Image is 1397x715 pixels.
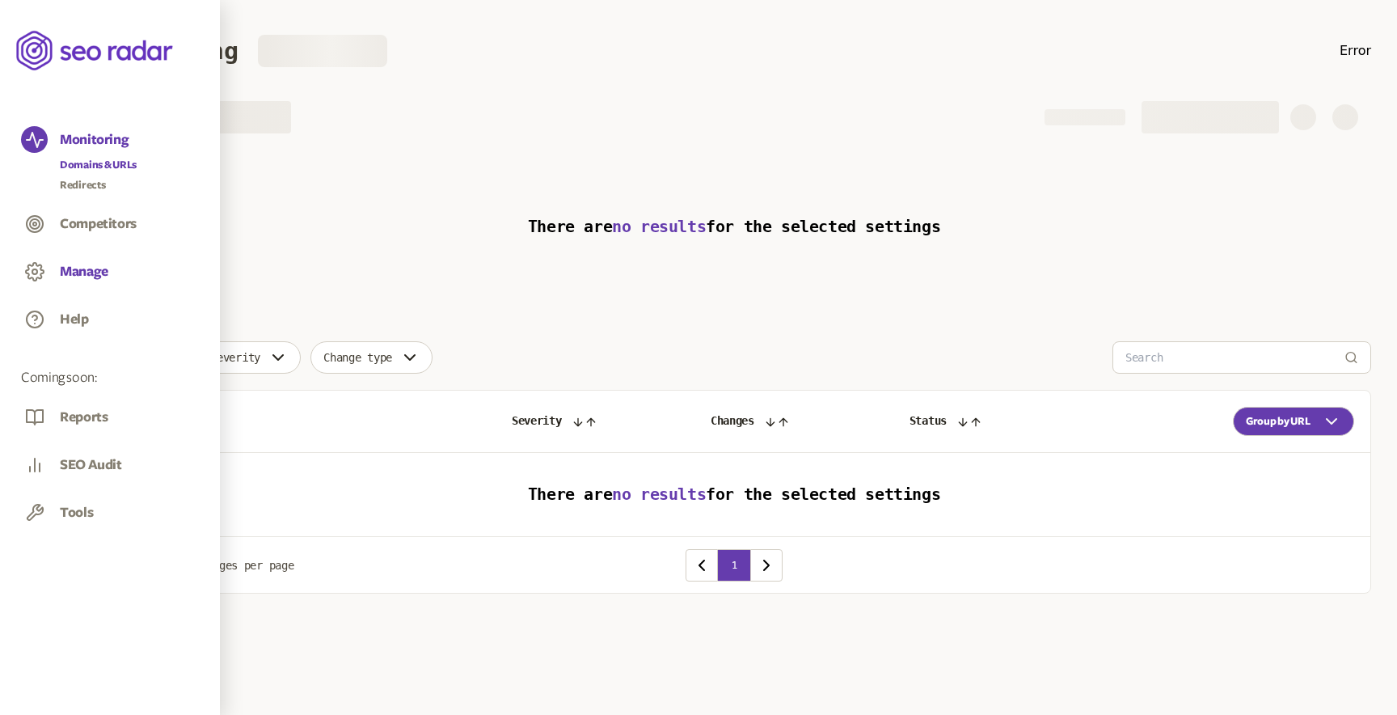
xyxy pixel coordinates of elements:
[496,391,694,453] th: Severity
[893,391,1125,453] th: Status
[21,369,199,387] span: Coming soon:
[99,485,1370,504] h3: There are for the selected settings
[21,210,199,241] a: Competitors
[210,351,260,364] span: Severity
[197,341,301,374] button: Severity
[1125,342,1344,373] input: Search
[612,484,706,504] span: no results
[60,263,108,281] button: Manage
[1340,41,1371,61] div: Error
[612,217,706,236] span: no results
[194,559,294,572] span: changes per page
[1233,407,1354,436] button: Group by URL
[97,153,1371,301] h3: There are for the selected settings
[60,311,89,328] button: Help
[694,391,893,453] th: Changes
[98,391,496,453] th: Target URL
[1246,415,1310,428] span: Group by URL
[718,549,750,582] button: 1
[310,341,433,374] button: Change type
[60,157,137,173] a: Domains & URLs
[60,177,137,193] a: Redirects
[323,351,392,364] span: Change type
[60,215,137,233] button: Competitors
[60,131,129,149] button: Monitoring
